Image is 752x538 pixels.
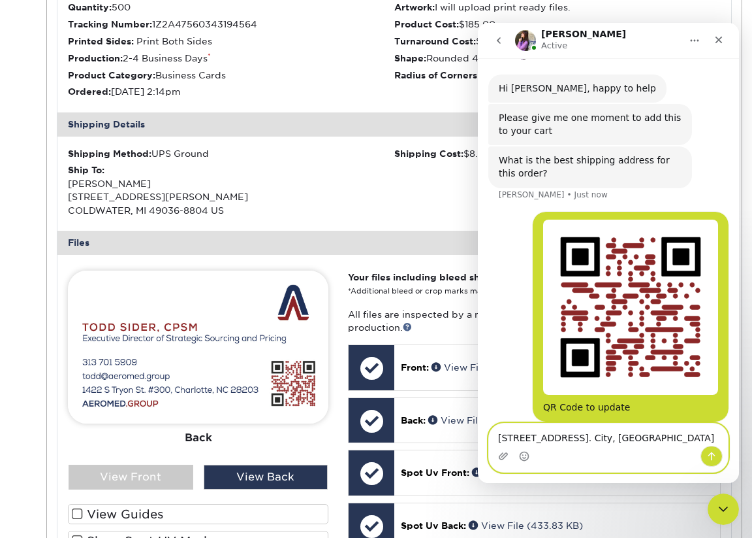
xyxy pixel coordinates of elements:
[394,35,721,48] li: $0.00
[68,19,152,29] strong: Tracking Number:
[68,504,328,524] label: View Guides
[401,362,429,373] span: Front:
[68,163,394,217] div: [PERSON_NAME] [STREET_ADDRESS][PERSON_NAME] COLDWATER, MI 49036-8804 US
[68,36,134,46] strong: Printed Sides:
[394,36,476,46] strong: Turnaround Cost:
[428,415,534,426] a: View File (112.12 KB)
[394,148,463,159] strong: Shipping Cost:
[57,112,731,136] div: Shipping Details
[394,19,459,29] strong: Product Cost:
[394,2,435,12] strong: Artwork:
[69,465,193,490] div: View Front
[472,467,584,478] a: View File (438.16 KB)
[401,520,466,531] span: Spot Uv Back:
[401,467,469,478] span: Spot Uv Front:
[394,69,721,82] li: Rounded 1/4"
[68,148,151,159] strong: Shipping Method:
[394,147,721,160] div: $8.96
[68,165,104,175] strong: Ship To:
[348,272,586,282] strong: Your files including bleed should be: " x "
[204,465,328,490] div: View Back
[431,362,543,373] a: View File (438.18 KB)
[136,36,212,46] span: Print Both Sides
[68,52,394,65] li: 2-4 Business Days
[394,18,721,31] li: $185.00
[68,423,328,452] div: Back
[68,53,123,63] strong: Production:
[57,231,731,254] div: Files
[394,52,721,65] li: Rounded 4 Corners
[469,520,583,531] a: View File (433.83 KB)
[68,1,394,14] li: 500
[68,85,394,98] li: [DATE] 2:14pm
[401,415,426,426] span: Back:
[394,1,721,14] li: I will upload print ready files.
[152,19,257,29] span: 1Z2A47560343194564
[68,70,155,80] strong: Product Category:
[348,287,608,295] small: *Additional bleed or crop marks may trigger a file warning –
[394,53,426,63] strong: Shape:
[394,70,480,80] strong: Radius of Corners:
[68,147,394,160] div: UPS Ground
[708,494,739,525] iframe: To enrich screen reader interactions, please activate Accessibility in Grammarly extension settings
[68,69,394,82] li: Business Cards
[348,308,721,335] p: All files are inspected by a member of our processing team prior to production.
[478,23,739,483] iframe: To enrich screen reader interactions, please activate Accessibility in Grammarly extension settings
[68,2,112,12] strong: Quantity:
[68,86,111,97] strong: Ordered:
